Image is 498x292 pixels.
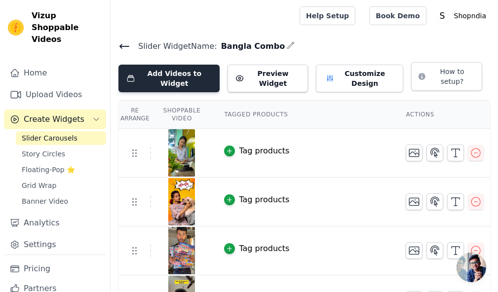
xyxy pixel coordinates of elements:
[22,149,65,159] span: Story Circles
[16,194,106,208] a: Banner Video
[406,145,422,161] button: Change Thumbnail
[4,85,106,105] a: Upload Videos
[217,40,285,52] span: Bangla Combo
[4,109,106,129] button: Create Widgets
[168,178,195,225] img: reel-preview-51246e-5.myshopify.com-3677254487393642130_70339269978.jpeg
[450,7,490,25] p: Shopndia
[130,40,217,52] span: Slider Widget Name:
[118,65,220,92] button: Add Videos to Widget
[22,133,77,143] span: Slider Carousels
[22,165,75,175] span: Floating-Pop ⭐
[16,179,106,192] a: Grid Wrap
[316,65,404,92] button: Customize Design
[224,194,289,206] button: Tag products
[239,243,289,255] div: Tag products
[22,196,68,206] span: Banner Video
[24,113,84,125] span: Create Widgets
[457,253,486,282] div: Open chat
[8,20,24,36] img: Vizup
[287,39,295,53] div: Edit Name
[224,145,289,157] button: Tag products
[369,6,426,25] a: Book Demo
[4,63,106,83] a: Home
[228,65,308,92] button: Preview Widget
[4,235,106,255] a: Settings
[16,163,106,177] a: Floating-Pop ⭐
[411,62,482,91] button: How to setup?
[224,243,289,255] button: Tag products
[16,147,106,161] a: Story Circles
[239,145,289,157] div: Tag products
[406,193,422,210] button: Change Thumbnail
[434,7,490,25] button: S Shopndia
[239,194,289,206] div: Tag products
[4,259,106,279] a: Pricing
[16,131,106,145] a: Slider Carousels
[300,6,355,25] a: Help Setup
[22,181,56,190] span: Grid Wrap
[212,101,394,129] th: Tagged Products
[32,10,102,45] span: Vizup Shoppable Videos
[439,11,445,21] text: S
[4,213,106,233] a: Analytics
[394,101,496,129] th: Actions
[151,101,212,129] th: Shoppable Video
[168,129,195,177] img: reel-preview-51246e-5.myshopify.com-3709931208328179150_74480344849.jpeg
[406,242,422,259] button: Change Thumbnail
[411,74,482,83] a: How to setup?
[168,227,195,274] img: reel-preview-51246e-5.myshopify.com-3648187235914002616_68682901989.jpeg
[118,101,151,129] th: Re Arrange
